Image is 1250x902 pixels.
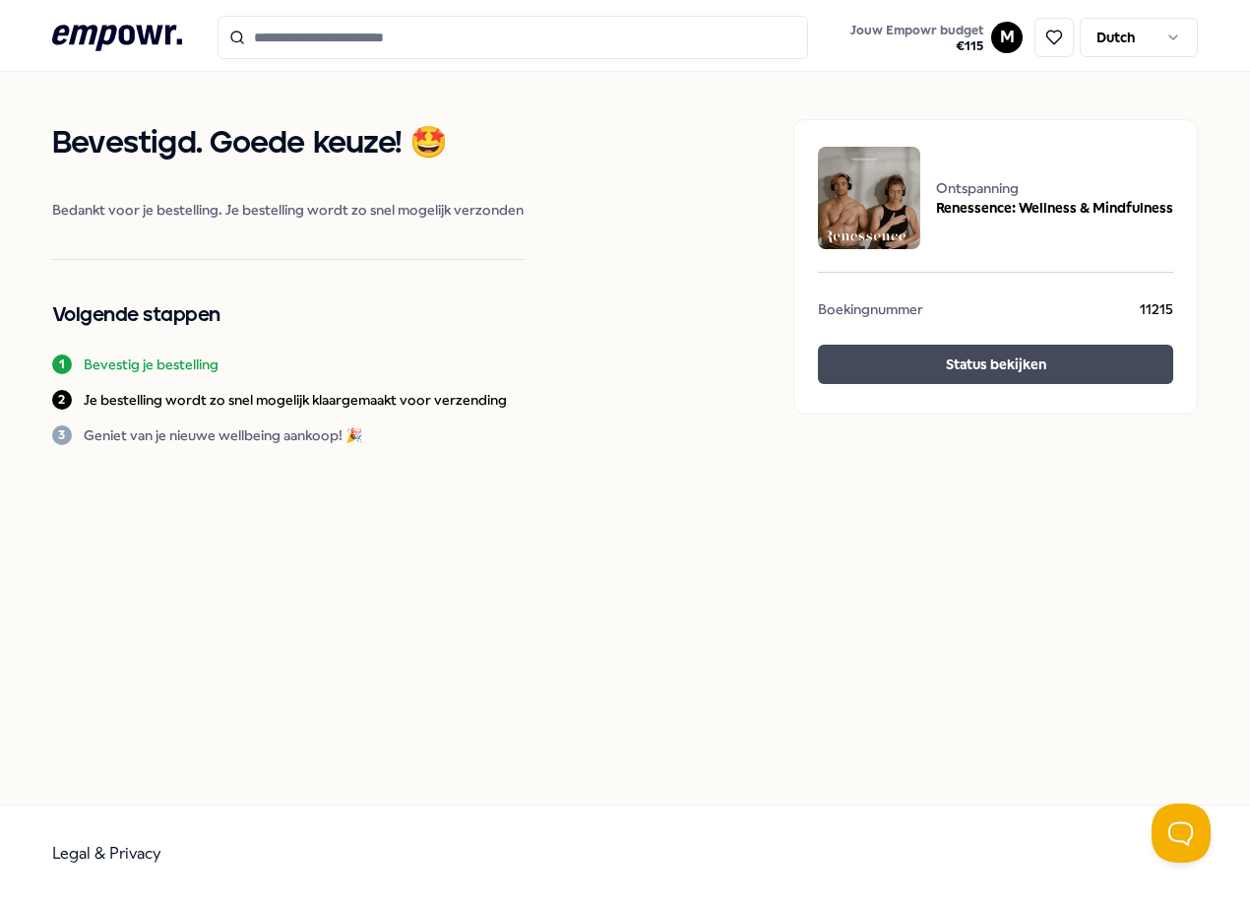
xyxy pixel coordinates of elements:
[843,17,991,58] a: Jouw Empowr budget€115
[850,23,983,38] span: Jouw Empowr budget
[52,390,72,410] div: 2
[52,299,524,331] h2: Volgende stappen
[52,200,524,220] span: Bedankt voor je bestelling. Je bestelling wordt zo snel mogelijk verzonden
[936,198,1173,218] span: Renessence: Wellness & Mindfulness
[84,354,219,374] p: Bevestig je bestelling
[818,345,1173,390] a: Status bekijken
[936,178,1173,198] span: Ontspanning
[84,425,362,445] p: Geniet van je nieuwe wellbeing aankoop! 🎉
[846,19,987,58] button: Jouw Empowr budget€115
[818,345,1173,384] button: Status bekijken
[818,299,923,325] span: Boekingnummer
[84,390,507,410] p: Je bestelling wordt zo snel mogelijk klaargemaakt voor verzending
[52,425,72,445] div: 3
[52,119,524,168] h1: Bevestigd. Goede keuze! 🤩
[52,354,72,374] div: 1
[991,22,1023,53] button: M
[52,844,161,863] a: Legal & Privacy
[850,38,983,54] span: € 115
[1140,299,1173,325] span: 11215
[818,147,920,249] img: package image
[1152,804,1211,863] iframe: Help Scout Beacon - Open
[218,16,808,59] input: Search for products, categories or subcategories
